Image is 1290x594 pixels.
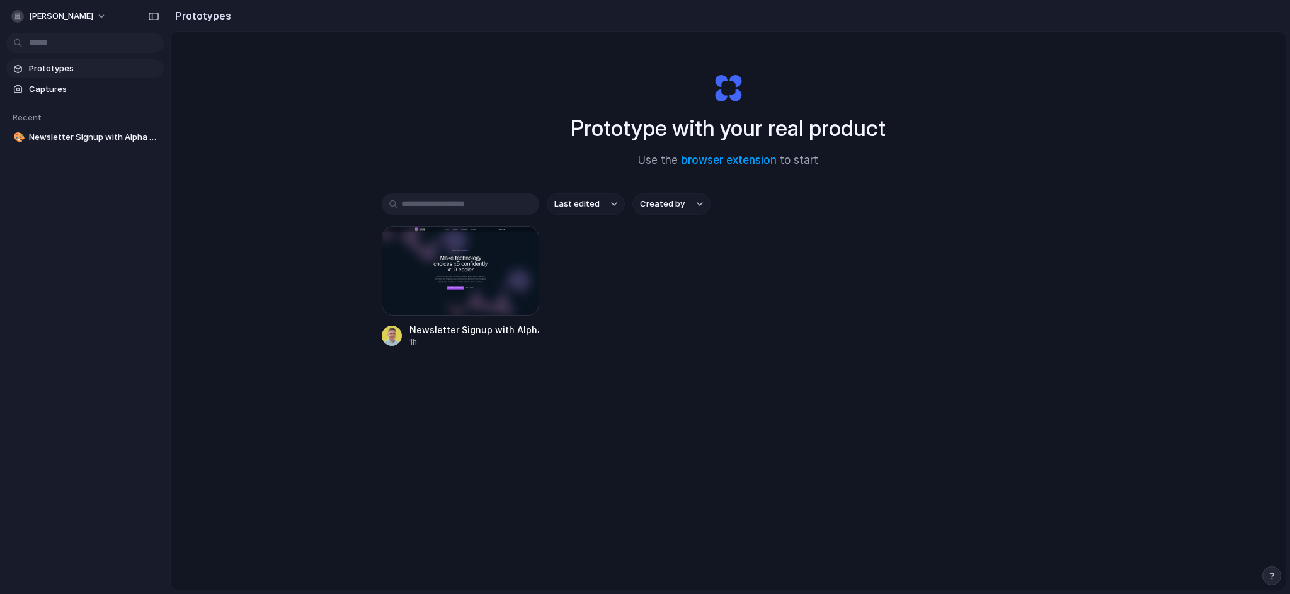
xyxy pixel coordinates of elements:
button: 🎨 [11,131,24,144]
span: Created by [640,198,685,210]
div: Newsletter Signup with Alpha Participation [409,323,539,336]
span: [PERSON_NAME] [29,10,93,23]
a: Captures [6,80,164,99]
span: Last edited [554,198,600,210]
button: Created by [632,193,711,215]
span: Captures [29,83,159,96]
span: Prototypes [29,62,159,75]
span: Newsletter Signup with Alpha Participation [29,131,159,144]
a: Newsletter Signup with Alpha ParticipationNewsletter Signup with Alpha Participation1h [382,226,539,348]
h2: Prototypes [170,8,231,23]
span: Recent [13,112,42,122]
a: browser extension [681,154,777,166]
a: 🎨Newsletter Signup with Alpha Participation [6,128,164,147]
button: Last edited [547,193,625,215]
span: Use the to start [638,152,818,169]
h1: Prototype with your real product [571,111,886,145]
button: [PERSON_NAME] [6,6,113,26]
div: 🎨 [13,130,22,145]
div: 1h [409,336,539,348]
a: Prototypes [6,59,164,78]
